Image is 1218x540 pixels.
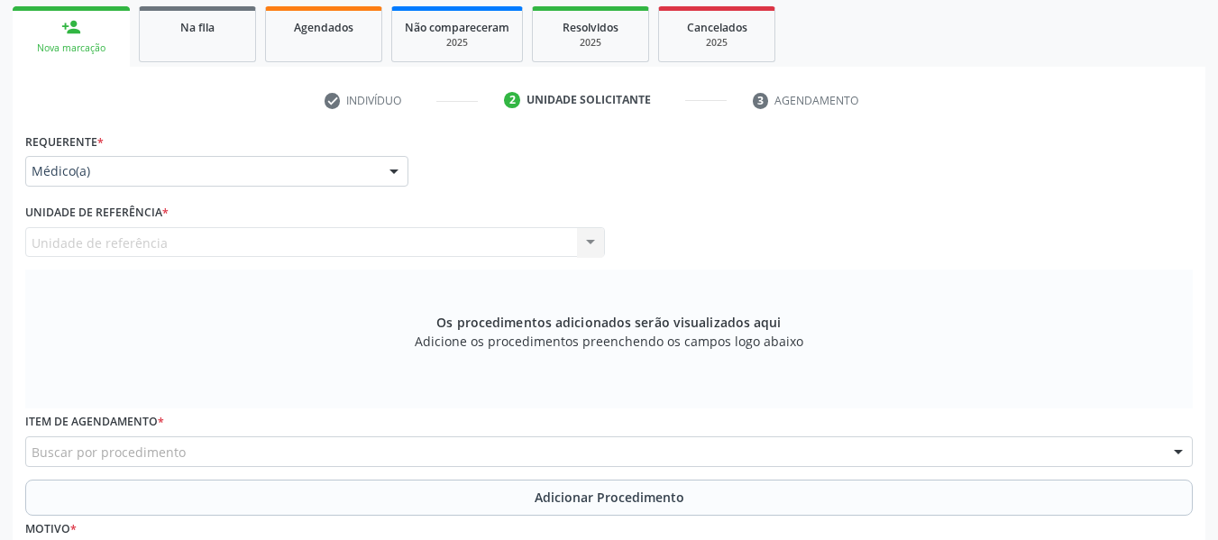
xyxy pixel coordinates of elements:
[25,199,169,227] label: Unidade de referência
[25,408,164,436] label: Item de agendamento
[527,92,651,108] div: Unidade solicitante
[32,162,371,180] span: Médico(a)
[405,20,509,35] span: Não compareceram
[436,313,781,332] span: Os procedimentos adicionados serão visualizados aqui
[535,488,684,507] span: Adicionar Procedimento
[180,20,215,35] span: Na fila
[294,20,353,35] span: Agendados
[672,36,762,50] div: 2025
[405,36,509,50] div: 2025
[545,36,636,50] div: 2025
[25,480,1193,516] button: Adicionar Procedimento
[415,332,803,351] span: Adicione os procedimentos preenchendo os campos logo abaixo
[32,443,186,462] span: Buscar por procedimento
[25,41,117,55] div: Nova marcação
[687,20,747,35] span: Cancelados
[563,20,618,35] span: Resolvidos
[61,17,81,37] div: person_add
[25,128,104,156] label: Requerente
[504,92,520,108] div: 2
